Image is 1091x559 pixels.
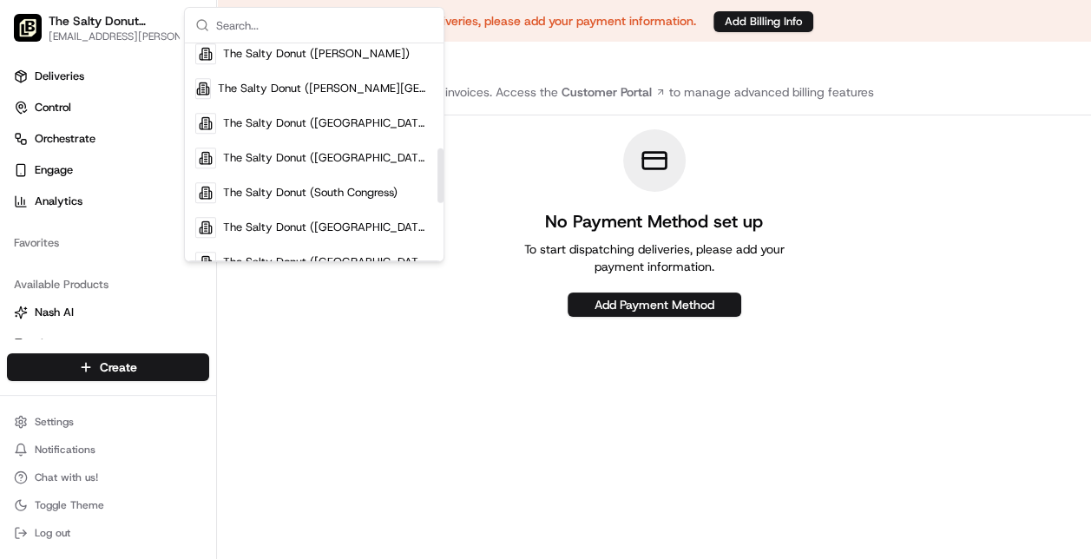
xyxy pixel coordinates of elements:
button: Toggle Theme [7,493,209,517]
div: Available Products [7,271,209,299]
span: Settings [35,415,74,429]
button: Start new chat [295,170,316,191]
input: Got a question? Start typing here... [45,111,312,129]
span: The Salty Donut ([PERSON_NAME]) [223,46,410,62]
a: Add Billing Info [713,10,813,32]
button: Add Payment Method [568,293,741,317]
div: 💻 [147,253,161,266]
a: Deliveries [7,62,209,90]
div: We're available if you need us! [59,182,220,196]
a: Powered byPylon [122,293,210,306]
input: Search... [216,8,433,43]
button: Settings [7,410,209,434]
span: API Documentation [164,251,279,268]
span: The Salty Donut ([GEOGRAPHIC_DATA]) [223,254,433,270]
button: Log out [7,521,209,545]
button: Chat with us! [7,465,209,490]
button: Engage [7,156,209,184]
span: Create [100,358,137,376]
a: Fleet [14,336,202,352]
span: Notifications [35,443,95,457]
span: The Salty Donut ([GEOGRAPHIC_DATA]) [223,150,433,166]
div: 📗 [17,253,31,266]
button: Control [7,94,209,122]
button: The Salty Donut (Mary Brickell Village)The Salty Donut ([PERSON_NAME][GEOGRAPHIC_DATA])[EMAIL_ADD... [7,7,180,49]
a: Analytics [7,187,209,215]
img: Nash [17,16,52,51]
span: Orchestrate [35,131,95,147]
a: 📗Knowledge Base [10,244,140,275]
p: Welcome 👋 [17,69,316,96]
span: The Salty Donut ([PERSON_NAME][GEOGRAPHIC_DATA]) [218,81,433,96]
button: Fleet [7,330,209,358]
h1: No Payment Method set up [516,209,793,233]
span: Nash AI [35,305,74,320]
span: The Salty Donut (South Congress) [223,185,398,201]
div: Favorites [7,229,209,257]
span: Chat with us! [35,470,98,484]
h1: Manage Billing [238,56,1070,83]
span: Knowledge Base [35,251,133,268]
p: To start dispatching deliveries, please add your payment information. [516,240,793,275]
span: Fleet [35,336,60,352]
button: Orchestrate [7,125,209,153]
span: Analytics [35,194,82,209]
a: 💻API Documentation [140,244,286,275]
button: Notifications [7,437,209,462]
span: The Salty Donut ([GEOGRAPHIC_DATA]) [223,220,433,235]
span: Engage [35,162,73,178]
div: Start new chat [59,165,285,182]
p: To start dispatching deliveries, please add your payment information. [312,12,696,30]
a: Customer Portal [558,83,669,101]
div: Suggestions [185,43,444,261]
span: Deliveries [35,69,84,84]
span: Toggle Theme [35,498,104,512]
a: Nash AI [14,305,202,320]
button: [EMAIL_ADDRESS][PERSON_NAME][DOMAIN_NAME] [49,30,192,43]
button: Add Billing Info [713,11,813,32]
button: Nash AI [7,299,209,326]
span: Pylon [173,293,210,306]
button: Create [7,353,209,381]
span: The Salty Donut ([GEOGRAPHIC_DATA]) [223,115,433,131]
p: Manage your payment methods and invoices. Access the to manage advanced billing features [238,83,1070,101]
img: The Salty Donut (Mary Brickell Village) [14,14,42,42]
button: The Salty Donut ([PERSON_NAME][GEOGRAPHIC_DATA]) [49,12,173,30]
span: Control [35,100,71,115]
span: Log out [35,526,70,540]
img: 1736555255976-a54dd68f-1ca7-489b-9aae-adbdc363a1c4 [17,165,49,196]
